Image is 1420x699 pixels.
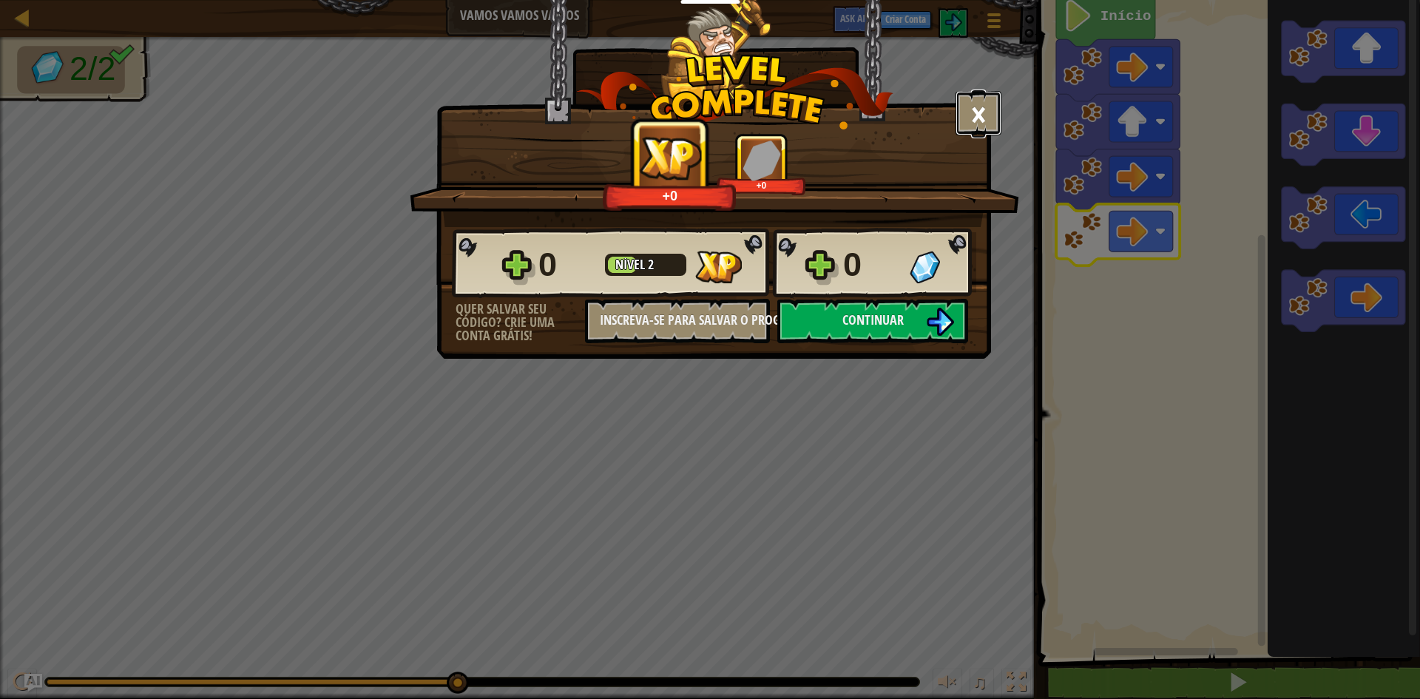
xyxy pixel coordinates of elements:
[720,180,803,191] div: +0
[843,241,901,288] div: 0
[648,255,654,274] span: 2
[956,91,1001,135] button: ×
[910,251,940,283] img: Gemas Ganhas
[695,251,742,283] img: XP Ganho
[576,55,893,129] img: level_complete.png
[456,303,585,342] div: Quer salvar seu código? Crie uma conta grátis!
[585,299,770,343] button: Inscreva-se para salvar o progresso
[640,136,702,180] img: XP Ganho
[743,140,781,180] img: Gemas Ganhas
[842,311,904,329] span: Continuar
[538,241,596,288] div: 0
[615,255,648,274] span: Nível
[926,308,954,336] img: Continuar
[777,299,968,343] button: Continuar
[607,187,733,204] div: +0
